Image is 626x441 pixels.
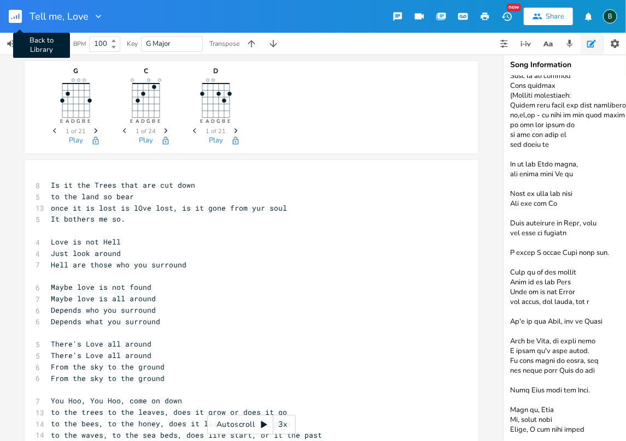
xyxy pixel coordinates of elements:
text: B [223,118,226,125]
button: Back to Library [9,3,31,29]
div: BPM [73,41,86,47]
text: G [147,118,151,125]
span: Tell me, Love [30,11,89,21]
span: G Major [146,39,171,49]
div: Key [127,40,138,47]
span: From the sky to the ground [51,362,165,372]
text: D [212,118,215,125]
span: 1 of 21 [66,128,86,134]
span: to the trees to the leaves, does it grow or does it go [51,407,287,417]
text: G [217,118,221,125]
span: Maybe love is not found [51,282,151,292]
span: You Hoo, You Hoo, come on down [51,396,182,406]
text: D [142,118,145,125]
div: Autoscroll [207,415,296,434]
text: E [228,118,231,125]
text: E [201,118,203,125]
span: From the sky to the ground [51,373,165,383]
div: 3x [273,415,293,434]
text: D [72,118,75,125]
span: Love is not Hell [51,237,121,247]
span: There's Love all around [51,339,151,349]
span: 1 of 24 [136,128,156,134]
span: once it is lost is lOve lost, is it gone from yur soul [51,203,287,213]
button: Play [209,136,223,146]
div: Transpose [209,40,239,47]
span: to the land so bear [51,192,134,201]
text: B [83,118,86,125]
text: A [136,118,140,125]
span: 1 of 21 [206,128,226,134]
span: Just look around [51,248,121,258]
span: Hell are those who you surround [51,260,186,270]
button: Play [139,136,153,146]
div: G [49,68,103,74]
span: to the bees, to the honey, does it last or does it pass [51,419,291,428]
button: Play [69,136,83,146]
button: New [496,7,518,26]
text: E [88,118,91,125]
button: B [603,4,617,29]
button: Share [524,8,573,25]
div: Share [546,11,564,21]
div: C [119,68,173,74]
text: E [158,118,161,125]
span: It bothers me so. [51,214,125,224]
span: Is it the Trees that are cut down [51,180,195,190]
div: New [507,3,521,11]
div: BruCe [603,9,617,23]
text: E [61,118,63,125]
span: Depends what you surround [51,317,160,326]
span: Depends who you surround [51,305,156,315]
text: B [153,118,156,125]
span: There's Love all around [51,350,151,360]
text: A [206,118,210,125]
text: G [77,118,81,125]
text: E [131,118,133,125]
span: to the waves, to the sea beds, does life start, or it the past [51,430,322,440]
span: Maybe love is all around [51,294,156,303]
div: D [189,68,243,74]
text: A [66,118,70,125]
